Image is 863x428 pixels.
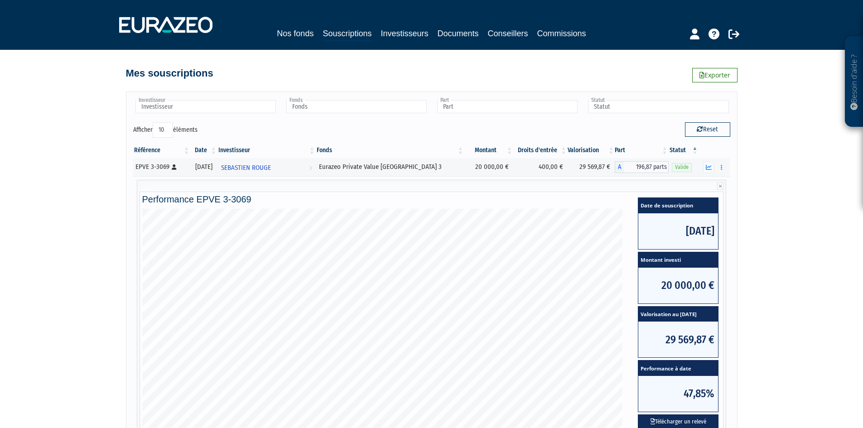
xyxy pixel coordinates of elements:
img: 1732889491-logotype_eurazeo_blanc_rvb.png [119,17,212,33]
span: Performance à date [638,361,718,376]
span: 20 000,00 € [638,268,718,303]
th: Investisseur: activer pour trier la colonne par ordre croissant [217,143,316,158]
th: Référence : activer pour trier la colonne par ordre croissant [133,143,190,158]
td: 400,00 € [513,158,568,176]
h4: Mes souscriptions [126,68,213,79]
a: Exporter [692,68,738,82]
i: [Français] Personne physique [172,164,177,170]
a: Documents [438,27,479,40]
div: A - Eurazeo Private Value Europe 3 [615,161,668,173]
th: Droits d'entrée: activer pour trier la colonne par ordre croissant [513,143,568,158]
div: [DATE] [193,162,214,172]
i: Voir l'investisseur [309,159,312,176]
a: Nos fonds [277,27,313,40]
h4: Performance EPVE 3-3069 [142,194,721,204]
span: 47,85% [638,376,718,412]
th: Statut : activer pour trier la colonne par ordre d&eacute;croissant [669,143,699,158]
select: Afficheréléments [153,122,173,138]
th: Date: activer pour trier la colonne par ordre croissant [190,143,217,158]
span: A [615,161,624,173]
span: SEBASTIEN ROUGE [221,159,271,176]
td: 29 569,87 € [568,158,615,176]
span: Valorisation au [DATE] [638,307,718,322]
th: Valorisation: activer pour trier la colonne par ordre croissant [568,143,615,158]
label: Afficher éléments [133,122,198,138]
div: Eurazeo Private Value [GEOGRAPHIC_DATA] 3 [319,162,461,172]
p: Besoin d'aide ? [849,41,859,123]
a: Investisseurs [381,27,428,40]
a: SEBASTIEN ROUGE [217,158,316,176]
a: Commissions [537,27,586,40]
span: Date de souscription [638,198,718,213]
button: Reset [685,122,730,137]
span: Valide [672,163,692,172]
a: Souscriptions [323,27,371,41]
span: Montant investi [638,252,718,268]
span: [DATE] [638,213,718,249]
th: Montant: activer pour trier la colonne par ordre croissant [464,143,513,158]
div: EPVE 3-3069 [135,162,187,172]
a: Conseillers [488,27,528,40]
span: 29 569,87 € [638,322,718,357]
th: Part: activer pour trier la colonne par ordre croissant [615,143,668,158]
td: 20 000,00 € [464,158,513,176]
th: Fonds: activer pour trier la colonne par ordre croissant [316,143,464,158]
span: 196,87 parts [624,161,668,173]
